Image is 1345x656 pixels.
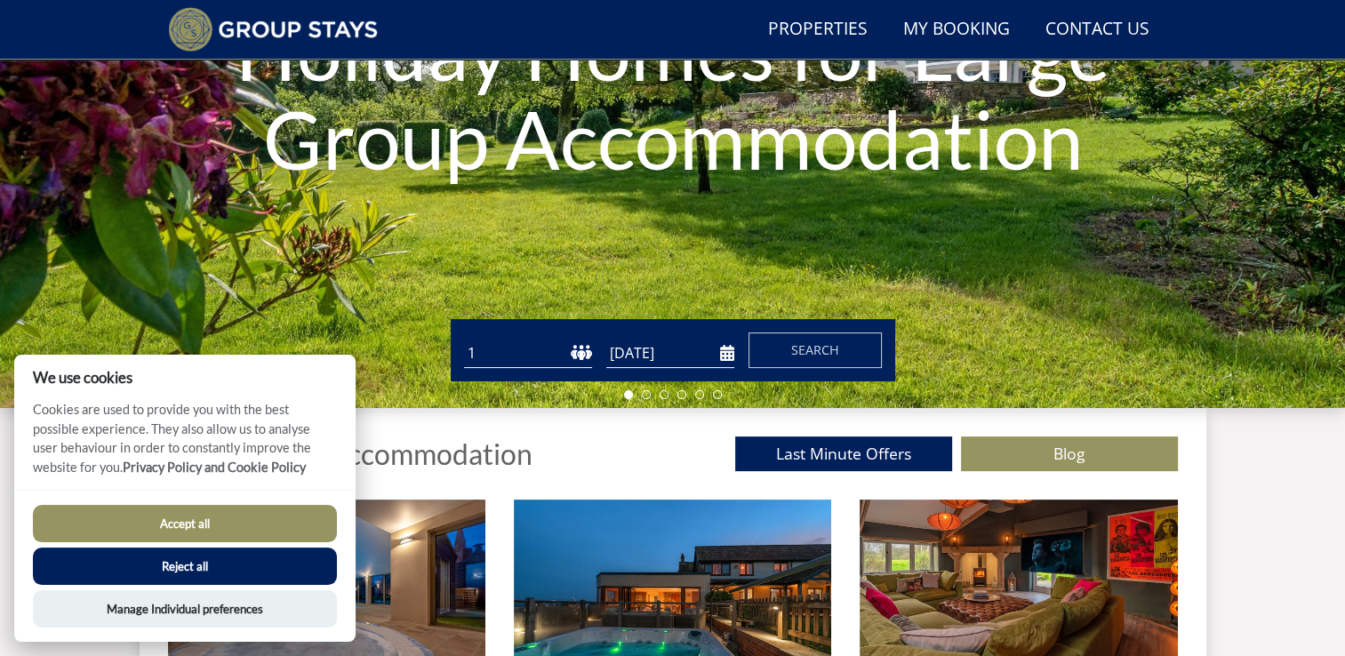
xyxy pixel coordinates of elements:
[961,436,1178,471] a: Blog
[791,341,839,358] span: Search
[33,548,337,585] button: Reject all
[735,436,952,471] a: Last Minute Offers
[14,369,356,386] h2: We use cookies
[1038,10,1157,50] a: Contact Us
[896,10,1017,50] a: My Booking
[33,505,337,542] button: Accept all
[14,400,356,490] p: Cookies are used to provide you with the best possible experience. They also allow us to analyse ...
[33,590,337,628] button: Manage Individual preferences
[761,10,875,50] a: Properties
[749,332,882,368] button: Search
[168,7,379,52] img: Group Stays
[123,460,306,475] a: Privacy Policy and Cookie Policy
[606,339,734,368] input: Arrival Date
